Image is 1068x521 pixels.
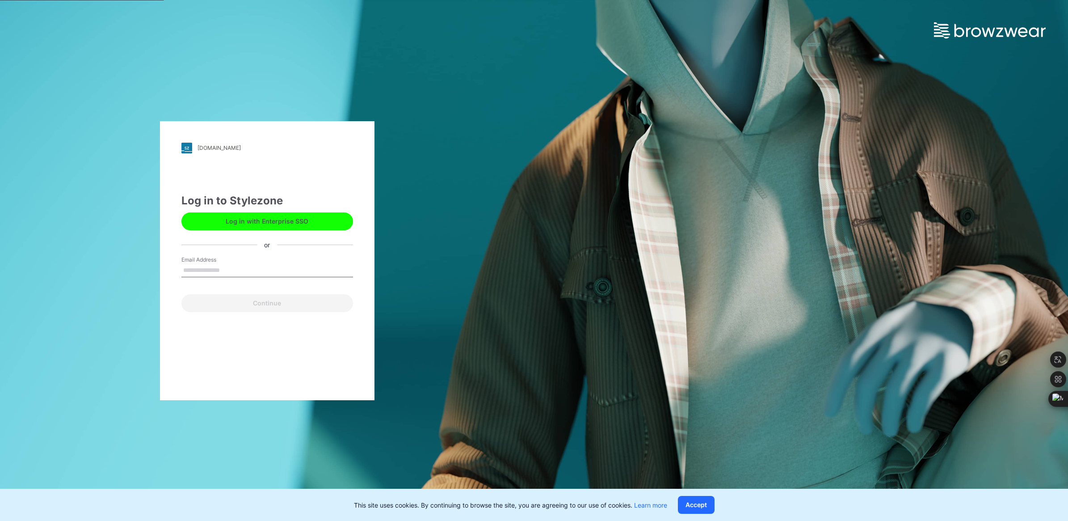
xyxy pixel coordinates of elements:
label: Email Address [181,256,244,264]
div: [DOMAIN_NAME] [198,144,241,151]
div: or [257,240,277,250]
button: Accept [678,496,715,514]
div: Log in to Stylezone [181,193,353,209]
img: browzwear-logo.e42bd6dac1945053ebaf764b6aa21510.svg [934,22,1046,38]
a: [DOMAIN_NAME] [181,143,353,153]
img: stylezone-logo.562084cfcfab977791bfbf7441f1a819.svg [181,143,192,153]
p: This site uses cookies. By continuing to browse the site, you are agreeing to our use of cookies. [354,500,667,510]
a: Learn more [634,501,667,509]
button: Log in with Enterprise SSO [181,212,353,230]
